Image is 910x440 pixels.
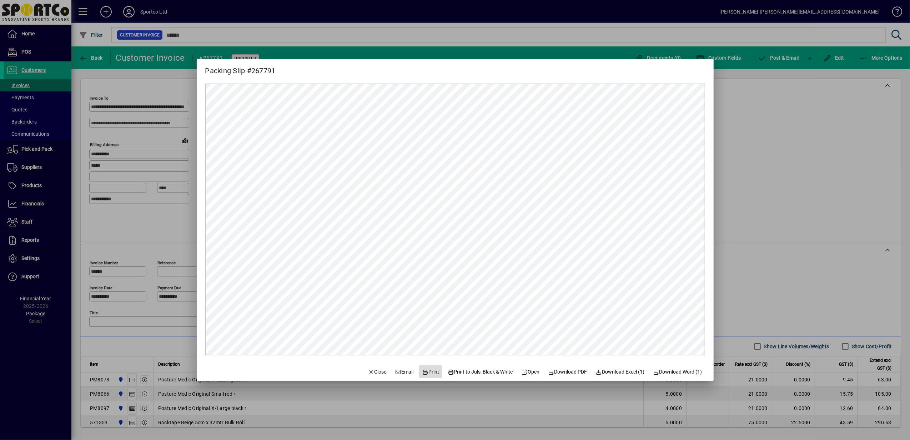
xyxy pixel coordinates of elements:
[519,365,543,378] a: Open
[392,365,417,378] button: Email
[197,59,284,76] h2: Packing Slip #267791
[448,368,513,376] span: Print to Juls, Black & White
[445,365,516,378] button: Print to Juls, Black & White
[522,368,540,376] span: Open
[653,368,702,376] span: Download Word (1)
[596,368,645,376] span: Download Excel (1)
[395,368,414,376] span: Email
[365,365,389,378] button: Close
[422,368,439,376] span: Print
[593,365,648,378] button: Download Excel (1)
[548,368,587,376] span: Download PDF
[545,365,590,378] a: Download PDF
[368,368,387,376] span: Close
[650,365,705,378] button: Download Word (1)
[419,365,442,378] button: Print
